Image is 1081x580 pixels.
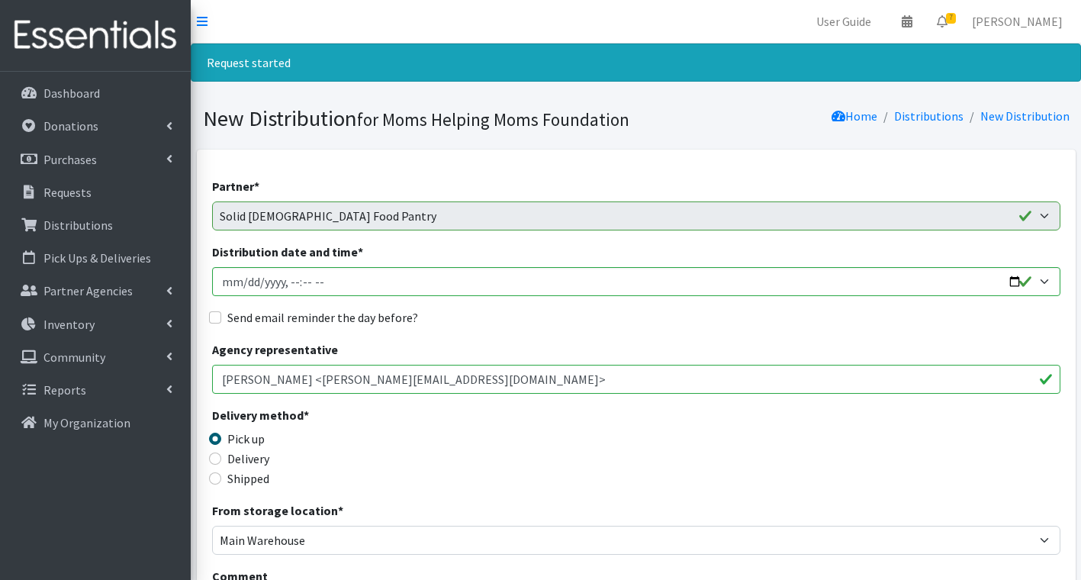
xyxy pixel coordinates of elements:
[43,118,98,134] p: Donations
[43,85,100,101] p: Dashboard
[203,105,631,132] h1: New Distribution
[6,275,185,306] a: Partner Agencies
[6,10,185,61] img: HumanEssentials
[946,13,956,24] span: 7
[357,108,629,130] small: for Moms Helping Moms Foundation
[43,185,92,200] p: Requests
[212,406,424,430] legend: Delivery method
[358,244,363,259] abbr: required
[43,217,113,233] p: Distributions
[191,43,1081,82] div: Request started
[43,250,151,266] p: Pick Ups & Deliveries
[212,340,338,359] label: Agency representative
[832,108,877,124] a: Home
[227,308,418,327] label: Send email reminder the day before?
[6,342,185,372] a: Community
[925,6,960,37] a: 7
[804,6,883,37] a: User Guide
[338,503,343,518] abbr: required
[6,408,185,438] a: My Organization
[212,243,363,261] label: Distribution date and time
[227,449,269,468] label: Delivery
[227,430,265,448] label: Pick up
[960,6,1075,37] a: [PERSON_NAME]
[6,111,185,141] a: Donations
[304,408,309,423] abbr: required
[43,317,95,332] p: Inventory
[43,415,130,430] p: My Organization
[6,78,185,108] a: Dashboard
[43,382,86,398] p: Reports
[6,144,185,175] a: Purchases
[894,108,964,124] a: Distributions
[6,210,185,240] a: Distributions
[254,179,259,194] abbr: required
[6,375,185,405] a: Reports
[212,177,259,195] label: Partner
[227,469,269,488] label: Shipped
[980,108,1070,124] a: New Distribution
[212,501,343,520] label: From storage location
[6,243,185,273] a: Pick Ups & Deliveries
[43,152,97,167] p: Purchases
[43,350,105,365] p: Community
[6,309,185,340] a: Inventory
[43,283,133,298] p: Partner Agencies
[6,177,185,208] a: Requests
